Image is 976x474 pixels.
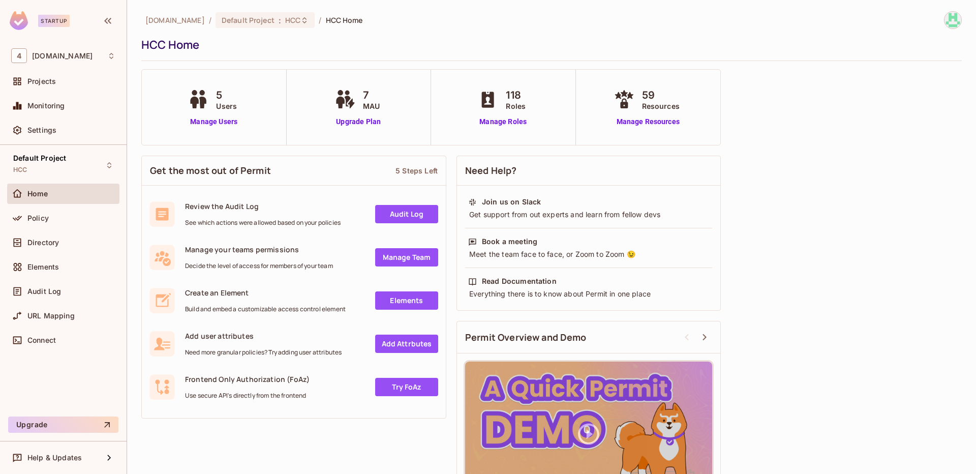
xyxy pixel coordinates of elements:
[642,87,680,103] span: 59
[482,197,541,207] div: Join us on Slack
[395,166,438,175] div: 5 Steps Left
[332,116,385,127] a: Upgrade Plan
[141,37,957,52] div: HCC Home
[216,87,237,103] span: 5
[506,101,526,111] span: Roles
[185,348,342,357] span: Need more granular policies? Try adding user attributes
[185,305,346,313] span: Build and embed a customizable access control element
[145,15,205,25] span: the active workspace
[150,164,271,177] span: Get the most out of Permit
[468,249,709,259] div: Meet the team face to face, or Zoom to Zoom 😉
[185,392,310,400] span: Use secure API's directly from the frontend
[32,52,93,60] span: Workspace: 46labs.com
[8,417,118,433] button: Upgrade
[13,154,66,162] span: Default Project
[612,116,685,127] a: Manage Resources
[363,87,380,103] span: 7
[185,245,333,254] span: Manage your teams permissions
[27,214,49,222] span: Policy
[209,15,211,25] li: /
[285,15,300,25] span: HCC
[465,331,587,344] span: Permit Overview and Demo
[506,87,526,103] span: 118
[13,166,27,174] span: HCC
[375,205,438,223] a: Audit Log
[185,288,346,298] span: Create an Element
[10,11,28,30] img: SReyMgAAAABJRU5ErkJggg==
[185,331,342,341] span: Add user attributes
[38,15,70,27] div: Startup
[27,454,82,462] span: Help & Updates
[186,116,242,127] a: Manage Users
[27,312,75,320] span: URL Mapping
[375,291,438,310] a: Elements
[326,15,363,25] span: HCC Home
[482,236,537,247] div: Book a meeting
[465,164,517,177] span: Need Help?
[185,201,341,211] span: Review the Audit Log
[27,336,56,344] span: Connect
[375,335,438,353] a: Add Attrbutes
[482,276,557,286] div: Read Documentation
[319,15,321,25] li: /
[375,378,438,396] a: Try FoAz
[27,102,65,110] span: Monitoring
[11,48,27,63] span: 4
[27,239,59,247] span: Directory
[468,289,709,299] div: Everything there is to know about Permit in one place
[27,77,56,85] span: Projects
[216,101,237,111] span: Users
[475,116,531,127] a: Manage Roles
[185,374,310,384] span: Frontend Only Authorization (FoAz)
[642,101,680,111] span: Resources
[27,263,59,271] span: Elements
[185,219,341,227] span: See which actions were allowed based on your policies
[27,126,56,134] span: Settings
[375,248,438,266] a: Manage Team
[944,12,961,28] img: musharraf.ali@46labs.com
[185,262,333,270] span: Decide the level of access for members of your team
[363,101,380,111] span: MAU
[278,16,282,24] span: :
[27,287,61,295] span: Audit Log
[27,190,48,198] span: Home
[468,210,709,220] div: Get support from out experts and learn from fellow devs
[222,15,274,25] span: Default Project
